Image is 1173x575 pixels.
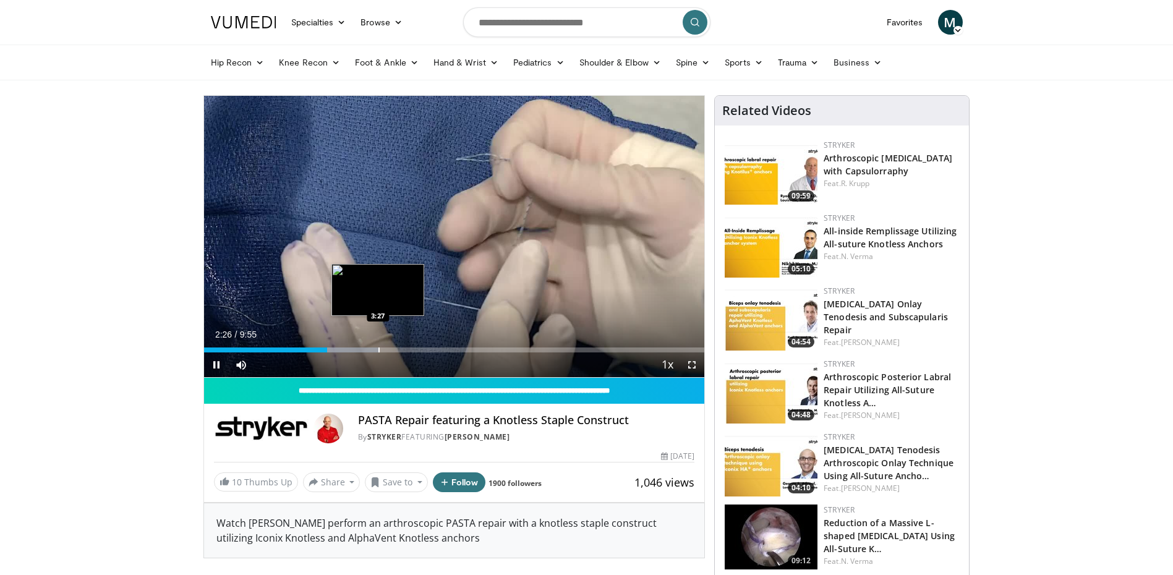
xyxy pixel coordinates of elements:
img: c8a3b2cc-5bd4-4878-862c-e86fdf4d853b.150x105_q85_crop-smart_upscale.jpg [725,140,817,205]
h4: PASTA Repair featuring a Knotless Staple Construct [358,414,694,427]
a: Stryker [824,359,855,369]
span: 04:10 [788,482,814,493]
a: Browse [353,10,410,35]
button: Mute [229,352,254,377]
a: [PERSON_NAME] [841,337,900,347]
img: f0e53f01-d5db-4f12-81ed-ecc49cba6117.150x105_q85_crop-smart_upscale.jpg [725,286,817,351]
span: 2:26 [215,330,232,339]
button: Pause [204,352,229,377]
a: Reduction of a Massive L-shaped [MEDICAL_DATA] Using All-Suture K… [824,517,955,555]
a: Stryker [824,140,855,150]
input: Search topics, interventions [463,7,710,37]
div: By FEATURING [358,432,694,443]
a: 1900 followers [488,478,542,488]
div: Feat. [824,483,959,494]
span: 05:10 [788,263,814,275]
span: 04:48 [788,409,814,420]
span: 1,046 views [634,475,694,490]
a: N. Verma [841,556,874,566]
span: 09:12 [788,555,814,566]
img: image.jpeg [331,264,424,316]
div: Progress Bar [204,347,705,352]
a: All-inside Remplissage Utilizing All-suture Knotless Anchors [824,225,957,250]
a: [MEDICAL_DATA] Tenodesis Arthroscopic Onlay Technique Using All-Suture Ancho… [824,444,953,482]
img: Avatar [314,414,343,443]
span: 9:55 [240,330,257,339]
a: Stryker [824,286,855,296]
img: 16e0862d-dfc8-4e5d-942e-77f3ecacd95c.150x105_q85_crop-smart_upscale.jpg [725,505,817,569]
a: M [938,10,963,35]
a: 04:10 [725,432,817,496]
a: Arthroscopic [MEDICAL_DATA] with Capsulorraphy [824,152,952,177]
a: [PERSON_NAME] [841,483,900,493]
a: Stryker [824,432,855,442]
span: 10 [232,476,242,488]
button: Save to [365,472,428,492]
a: Shoulder & Elbow [572,50,668,75]
a: N. Verma [841,251,874,262]
a: Favorites [879,10,931,35]
a: R. Krupp [841,178,870,189]
img: VuMedi Logo [211,16,276,28]
h4: Related Videos [722,103,811,118]
a: 04:48 [725,359,817,424]
a: Stryker [824,213,855,223]
button: Share [303,472,360,492]
span: 04:54 [788,336,814,347]
a: Trauma [770,50,827,75]
a: Spine [668,50,717,75]
div: [DATE] [661,451,694,462]
a: Specialties [284,10,354,35]
div: Feat. [824,556,959,567]
a: Arthroscopic Posterior Labral Repair Utilizing All-Suture Knotless A… [824,371,951,409]
img: Stryker [214,414,309,443]
a: Stryker [824,505,855,515]
div: Feat. [824,337,959,348]
a: Business [826,50,889,75]
span: 09:59 [788,190,814,202]
div: Watch [PERSON_NAME] perform an arthroscopic PASTA repair with a knotless staple construct utilizi... [204,503,705,558]
a: 09:12 [725,505,817,569]
a: Pediatrics [506,50,572,75]
a: Knee Recon [271,50,348,75]
a: Hip Recon [203,50,272,75]
a: [PERSON_NAME] [841,410,900,420]
a: 05:10 [725,213,817,278]
a: 09:59 [725,140,817,205]
span: / [235,330,237,339]
a: 04:54 [725,286,817,351]
img: d2f6a426-04ef-449f-8186-4ca5fc42937c.150x105_q85_crop-smart_upscale.jpg [725,359,817,424]
img: 0dbaa052-54c8-49be-8279-c70a6c51c0f9.150x105_q85_crop-smart_upscale.jpg [725,213,817,278]
a: [MEDICAL_DATA] Onlay Tenodesis and Subscapularis Repair [824,298,948,336]
a: Foot & Ankle [348,50,426,75]
button: Fullscreen [680,352,704,377]
div: Feat. [824,410,959,421]
a: Sports [717,50,770,75]
div: Feat. [824,251,959,262]
div: Feat. [824,178,959,189]
img: dd3c9599-9b8f-4523-a967-19256dd67964.150x105_q85_crop-smart_upscale.jpg [725,432,817,496]
a: [PERSON_NAME] [445,432,510,442]
a: Hand & Wrist [426,50,506,75]
button: Playback Rate [655,352,680,377]
button: Follow [433,472,486,492]
a: 10 Thumbs Up [214,472,298,492]
video-js: Video Player [204,96,705,378]
a: Stryker [367,432,402,442]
